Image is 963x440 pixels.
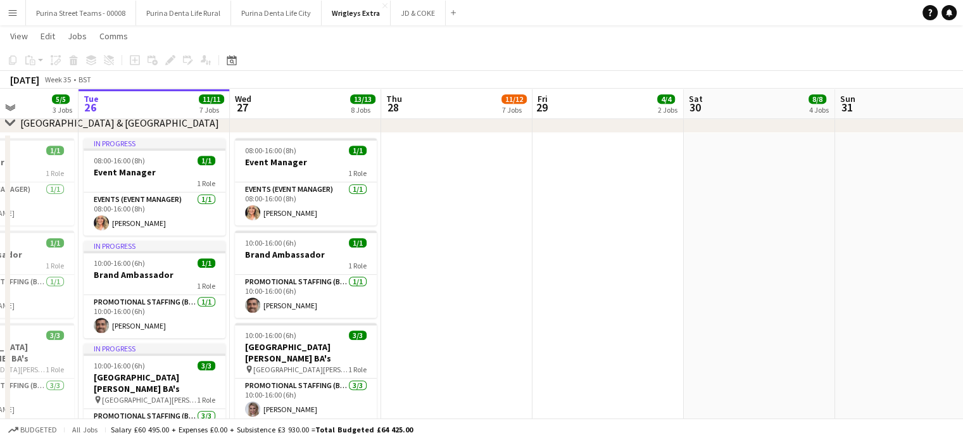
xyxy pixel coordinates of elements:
button: Purina Denta Life Rural [136,1,231,25]
h3: [GEOGRAPHIC_DATA][PERSON_NAME] BA's [84,372,225,394]
button: Purina Denta Life City [231,1,322,25]
span: Wed [235,93,251,104]
span: 10:00-16:00 (6h) [245,238,296,248]
div: 8 Jobs [351,105,375,115]
span: 1 Role [197,281,215,291]
div: 7 Jobs [502,105,526,115]
span: 1/1 [198,258,215,268]
h3: Event Manager [84,167,225,178]
app-job-card: 08:00-16:00 (8h)1/1Event Manager1 RoleEvents (Event Manager)1/108:00-16:00 (8h)[PERSON_NAME] [235,138,377,225]
span: 1 Role [348,261,367,270]
span: 1/1 [198,156,215,165]
span: 5/5 [52,94,70,104]
span: [GEOGRAPHIC_DATA][PERSON_NAME] [102,395,197,405]
a: Edit [35,28,60,44]
span: 10:00-16:00 (6h) [94,258,145,268]
a: Comms [94,28,133,44]
div: BST [79,75,91,84]
span: Thu [386,93,402,104]
span: 28 [384,100,402,115]
span: 27 [233,100,251,115]
span: 1 Role [46,365,64,374]
app-job-card: 10:00-16:00 (6h)1/1Brand Ambassador1 RolePromotional Staffing (Brand Ambassadors)1/110:00-16:00 (... [235,230,377,318]
span: Sun [840,93,855,104]
span: Comms [99,30,128,42]
span: Sat [689,93,703,104]
div: [DATE] [10,73,39,86]
app-card-role: Events (Event Manager)1/108:00-16:00 (8h)[PERSON_NAME] [235,182,377,225]
span: 8/8 [809,94,826,104]
button: Budgeted [6,423,59,437]
span: 1/1 [349,146,367,155]
span: 30 [687,100,703,115]
span: 11/11 [199,94,224,104]
div: 7 Jobs [199,105,223,115]
span: 1 Role [197,179,215,188]
span: 1/1 [46,238,64,248]
div: 4 Jobs [809,105,829,115]
span: 3/3 [46,330,64,340]
span: 1/1 [349,238,367,248]
button: Wrigleys Extra [322,1,391,25]
span: 08:00-16:00 (8h) [245,146,296,155]
a: Jobs [63,28,92,44]
span: Tue [84,93,99,104]
app-card-role: Promotional Staffing (Brand Ambassadors)1/110:00-16:00 (6h)[PERSON_NAME] [235,275,377,318]
a: View [5,28,33,44]
span: 1/1 [46,146,64,155]
app-job-card: In progress08:00-16:00 (8h)1/1Event Manager1 RoleEvents (Event Manager)1/108:00-16:00 (8h)[PERSON... [84,138,225,236]
span: Fri [538,93,548,104]
span: All jobs [70,425,100,434]
span: 1 Role [46,168,64,178]
span: 1 Role [348,168,367,178]
app-card-role: Events (Event Manager)1/108:00-16:00 (8h)[PERSON_NAME] [84,192,225,236]
span: 1 Role [197,395,215,405]
app-job-card: In progress10:00-16:00 (6h)1/1Brand Ambassador1 RolePromotional Staffing (Brand Ambassadors)1/110... [84,241,225,338]
div: In progress [84,241,225,251]
span: 08:00-16:00 (8h) [94,156,145,165]
div: 3 Jobs [53,105,72,115]
h3: Event Manager [235,156,377,168]
span: 1 Role [46,261,64,270]
span: [GEOGRAPHIC_DATA][PERSON_NAME] [253,365,348,374]
span: 3/3 [198,361,215,370]
button: JD & COKE [391,1,446,25]
span: 31 [838,100,855,115]
span: 10:00-16:00 (6h) [94,361,145,370]
div: In progress [84,343,225,353]
span: View [10,30,28,42]
span: 1 Role [348,365,367,374]
span: Jobs [68,30,87,42]
span: 29 [536,100,548,115]
h3: [GEOGRAPHIC_DATA][PERSON_NAME] BA's [235,341,377,364]
div: Salary £60 495.00 + Expenses £0.00 + Subsistence £3 930.00 = [111,425,413,434]
span: 4/4 [657,94,675,104]
span: 11/12 [501,94,527,104]
span: Total Budgeted £64 425.00 [315,425,413,434]
div: [GEOGRAPHIC_DATA] & [GEOGRAPHIC_DATA] [20,116,219,129]
span: Week 35 [42,75,73,84]
button: Purina Street Teams - 00008 [26,1,136,25]
h3: Brand Ambassador [235,249,377,260]
span: Edit [41,30,55,42]
span: 10:00-16:00 (6h) [245,330,296,340]
span: Budgeted [20,425,57,434]
div: 2 Jobs [658,105,677,115]
app-card-role: Promotional Staffing (Brand Ambassadors)1/110:00-16:00 (6h)[PERSON_NAME] [84,295,225,338]
span: 13/13 [350,94,375,104]
h3: Brand Ambassador [84,269,225,280]
span: 26 [82,100,99,115]
span: 3/3 [349,330,367,340]
div: In progress [84,138,225,148]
